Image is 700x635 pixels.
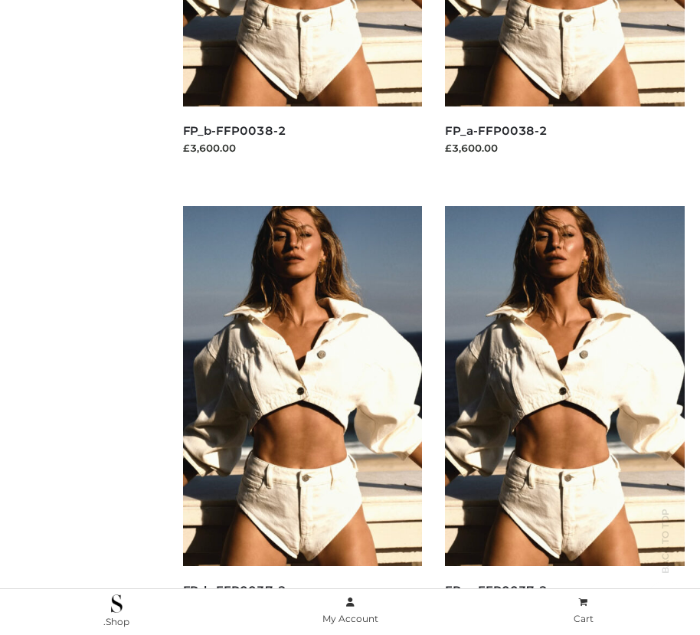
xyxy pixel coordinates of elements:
[103,616,129,627] span: .Shop
[445,140,685,155] div: £3,600.00
[322,613,378,624] span: My Account
[574,613,594,624] span: Cart
[466,594,700,628] a: Cart
[445,123,548,138] a: FP_a-FFP0038-2
[646,535,685,574] span: Back to top
[234,594,467,628] a: My Account
[183,583,286,597] a: FP_b-FFP0037-2
[183,123,286,138] a: FP_b-FFP0038-2
[445,583,548,597] a: FP_a-FFP0037-2
[183,140,423,155] div: £3,600.00
[111,594,123,613] img: .Shop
